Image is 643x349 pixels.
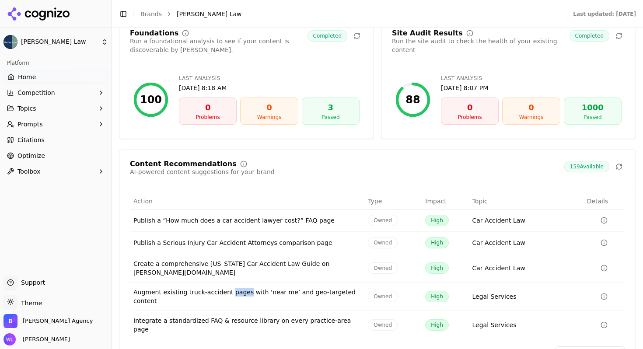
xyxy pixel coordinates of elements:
span: Support [17,278,45,287]
button: Open organization switcher [3,314,93,328]
span: [PERSON_NAME] [19,335,70,343]
div: Run the site audit to check the health of your existing content [392,37,570,54]
div: 88 [405,93,420,107]
div: Site Audit Results [392,30,463,37]
span: Completed [308,30,347,42]
button: Prompts [3,117,108,131]
img: Munley Law [3,35,17,49]
div: Last updated: [DATE] [573,10,636,17]
span: Citations [17,136,45,144]
div: Publish a “How much does a car accident lawyer cost?” FAQ page [133,216,361,225]
div: Warnings [244,114,294,121]
span: Theme [17,300,42,307]
img: Bob Agency [3,314,17,328]
span: Owned [368,237,398,248]
div: 100 [140,93,162,107]
span: Home [18,73,36,81]
div: Publish a Serious Injury Car Accident Attorneys comparison page [133,238,361,247]
nav: breadcrumb [140,10,556,18]
span: Prompts [17,120,43,129]
a: Legal Services [472,321,517,329]
div: 0 [244,101,294,114]
div: 0 [506,101,556,114]
span: Owned [368,319,398,331]
img: Wendy Lindars [3,333,16,346]
div: Create a comprehensive [US_STATE] Car Accident Law Guide on [PERSON_NAME][DOMAIN_NAME] [133,259,361,277]
div: Integrate a standardized FAQ & resource library on every practice-area page [133,316,361,334]
span: Competition [17,88,55,97]
span: High [425,262,449,274]
div: 3 [306,101,356,114]
span: High [425,215,449,226]
div: 0 [445,101,495,114]
div: Warnings [506,114,556,121]
span: Optimize [17,151,45,160]
a: Optimize [3,149,108,163]
div: [DATE] 8:18 AM [179,84,360,92]
div: Problems [445,114,495,121]
div: Last Analysis [179,75,360,82]
span: 159 Available [564,161,609,172]
span: Owned [368,215,398,226]
a: Car Accident Law [472,216,525,225]
button: Toolbox [3,164,108,178]
span: Toolbox [17,167,41,176]
div: Details [587,197,622,206]
div: Augment existing truck-accident pages with ‘near me’ and geo-targeted content [133,288,361,305]
span: Owned [368,262,398,274]
span: Owned [368,291,398,302]
div: Passed [306,114,356,121]
a: Citations [3,133,108,147]
span: Completed [570,30,609,42]
div: Data table [130,193,625,339]
span: Topics [17,104,36,113]
span: [PERSON_NAME] Law [21,38,98,46]
a: Car Accident Law [472,264,525,272]
div: Passed [568,114,618,121]
button: Competition [3,86,108,100]
button: Open user button [3,333,70,346]
div: Action [133,197,361,206]
div: Impact [425,197,465,206]
span: Bob Agency [23,317,93,325]
span: High [425,291,449,302]
div: Run a foundational analysis to see if your content is discoverable by [PERSON_NAME]. [130,37,308,54]
div: [DATE] 8:07 PM [441,84,622,92]
div: Foundations [130,30,178,37]
a: Brands [140,10,162,17]
div: 1000 [568,101,618,114]
span: High [425,319,449,331]
span: High [425,237,449,248]
div: 0 [183,101,233,114]
button: Topics [3,101,108,115]
div: Content Recommendations [130,161,237,168]
div: Problems [183,114,233,121]
span: [PERSON_NAME] Law [177,10,242,18]
div: Last Analysis [441,75,622,82]
div: Type [368,197,418,206]
div: Topic [472,197,580,206]
a: Home [3,70,108,84]
a: Legal Services [472,292,517,301]
div: Platform [3,56,108,70]
div: AI-powered content suggestions for your brand [130,168,275,176]
a: Car Accident Law [472,238,525,247]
